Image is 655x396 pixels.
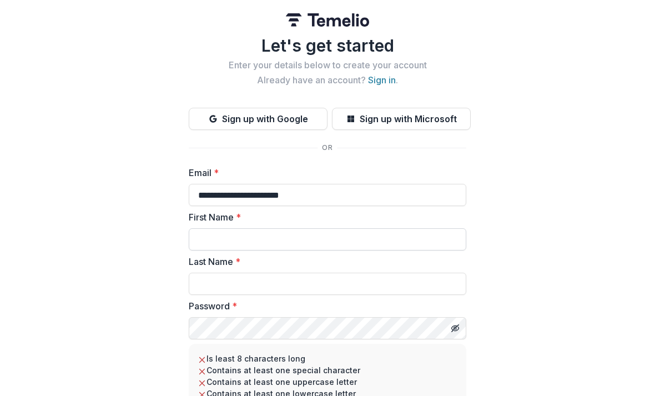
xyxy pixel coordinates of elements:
[286,13,369,27] img: Temelio
[189,108,327,130] button: Sign up with Google
[198,376,457,388] li: Contains at least one uppercase letter
[198,353,457,364] li: Is least 8 characters long
[189,299,460,313] label: Password
[446,319,464,337] button: Toggle password visibility
[198,364,457,376] li: Contains at least one special character
[332,108,471,130] button: Sign up with Microsoft
[368,74,396,86] a: Sign in
[189,210,460,224] label: First Name
[189,166,460,179] label: Email
[189,75,466,86] h2: Already have an account? .
[189,60,466,71] h2: Enter your details below to create your account
[189,255,460,268] label: Last Name
[189,36,466,56] h1: Let's get started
